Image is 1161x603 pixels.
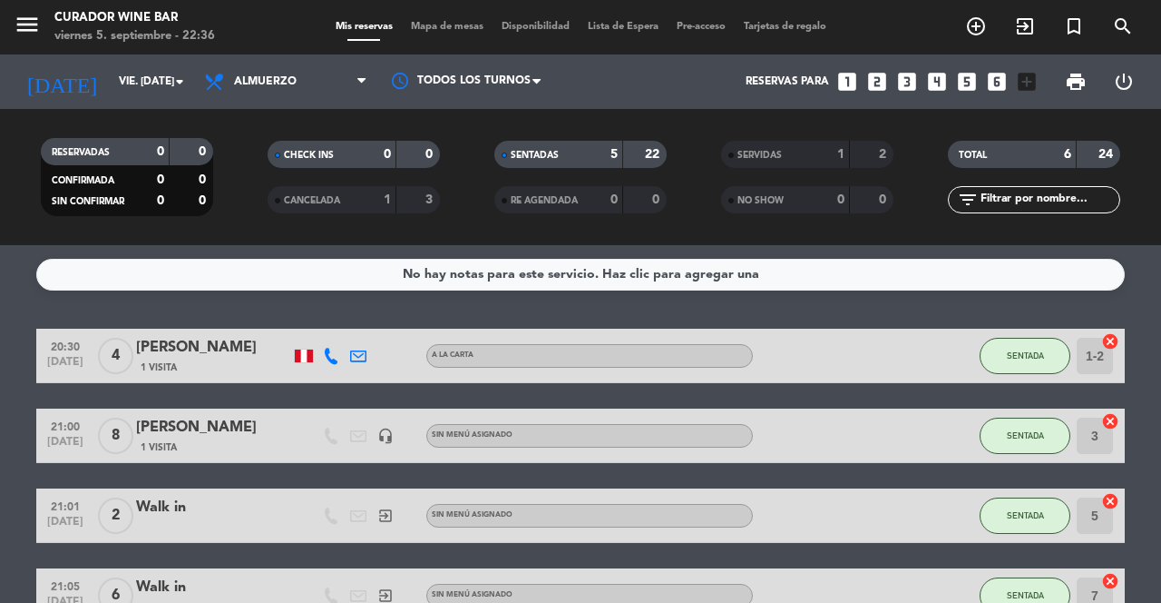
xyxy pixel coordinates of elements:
span: Sin menú asignado [432,591,512,598]
span: NO SHOW [737,196,784,205]
span: SIN CONFIRMAR [52,197,124,206]
strong: 3 [425,193,436,206]
strong: 5 [610,148,618,161]
i: looks_6 [985,70,1009,94]
span: 20:30 [43,335,88,356]
span: A la carta [432,351,473,359]
strong: 0 [199,145,210,158]
strong: 22 [645,148,663,161]
span: Pre-acceso [668,22,735,32]
span: [DATE] [43,356,88,377]
span: Disponibilidad [493,22,579,32]
strong: 6 [1064,148,1071,161]
strong: 0 [610,193,618,206]
div: Curador Wine Bar [54,9,215,27]
span: 8 [98,418,133,454]
i: looks_3 [895,70,919,94]
i: exit_to_app [1014,15,1036,37]
strong: 0 [199,194,210,207]
div: [PERSON_NAME] [136,416,290,440]
span: RESERVADAS [52,148,110,157]
span: CHECK INS [284,151,334,160]
span: SENTADAS [511,151,559,160]
strong: 1 [837,148,844,161]
span: SENTADA [1007,351,1044,361]
i: arrow_drop_down [169,71,190,93]
i: search [1112,15,1134,37]
span: [DATE] [43,516,88,537]
span: 2 [98,498,133,534]
i: turned_in_not [1063,15,1085,37]
strong: 0 [425,148,436,161]
span: print [1065,71,1087,93]
div: LOG OUT [1099,54,1147,109]
strong: 0 [157,173,164,186]
span: RE AGENDADA [511,196,578,205]
span: SENTADA [1007,510,1044,520]
div: Walk in [136,576,290,599]
span: Mis reservas [327,22,402,32]
strong: 1 [384,193,391,206]
strong: 0 [384,148,391,161]
i: filter_list [957,189,979,211]
i: looks_4 [925,70,949,94]
div: No hay notas para este servicio. Haz clic para agregar una [403,264,759,285]
strong: 0 [652,193,663,206]
span: SENTADA [1007,430,1044,440]
span: Sin menú asignado [432,511,512,519]
span: CONFIRMADA [52,176,114,185]
span: 21:00 [43,415,88,436]
i: cancel [1101,412,1119,430]
span: SERVIDAS [737,151,782,160]
span: TOTAL [959,151,987,160]
span: SENTADA [1007,590,1044,600]
button: SENTADA [980,338,1070,374]
strong: 2 [879,148,890,161]
span: Sin menú asignado [432,431,512,439]
i: cancel [1101,332,1119,351]
strong: 24 [1098,148,1117,161]
strong: 0 [879,193,890,206]
span: 4 [98,338,133,374]
span: 21:01 [43,495,88,516]
span: 1 Visita [141,440,177,455]
span: [DATE] [43,436,88,457]
span: Reservas para [746,75,829,88]
span: Mapa de mesas [402,22,493,32]
button: menu [14,11,41,44]
strong: 0 [837,193,844,206]
i: headset_mic [377,428,394,444]
div: viernes 5. septiembre - 22:36 [54,27,215,45]
i: [DATE] [14,62,110,102]
strong: 0 [199,173,210,186]
div: [PERSON_NAME] [136,336,290,360]
span: 1 Visita [141,361,177,375]
span: 21:05 [43,575,88,596]
i: add_circle_outline [965,15,987,37]
strong: 0 [157,194,164,207]
strong: 0 [157,145,164,158]
i: looks_two [865,70,889,94]
button: SENTADA [980,498,1070,534]
div: Walk in [136,496,290,519]
span: Tarjetas de regalo [735,22,835,32]
i: menu [14,11,41,38]
i: looks_5 [955,70,979,94]
i: add_box [1015,70,1039,94]
i: looks_one [835,70,859,94]
span: CANCELADA [284,196,340,205]
i: exit_to_app [377,508,394,524]
input: Filtrar por nombre... [979,190,1119,210]
button: SENTADA [980,418,1070,454]
span: Almuerzo [234,75,297,88]
i: cancel [1101,572,1119,590]
span: Lista de Espera [579,22,668,32]
i: power_settings_new [1113,71,1135,93]
i: cancel [1101,492,1119,510]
